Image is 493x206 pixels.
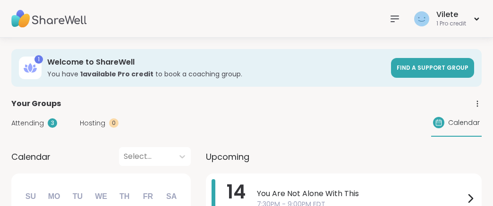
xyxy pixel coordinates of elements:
[391,58,474,78] a: Find a support group
[11,150,51,163] span: Calendar
[47,57,385,67] h3: Welcome to ShareWell
[80,118,105,128] span: Hosting
[257,188,465,199] span: You Are Not Alone With This
[47,69,385,79] h3: You have to book a coaching group.
[448,118,480,128] span: Calendar
[34,55,43,64] div: 1
[11,2,87,35] img: ShareWell Nav Logo
[397,64,468,72] span: Find a support group
[436,9,466,20] div: Vilete
[109,118,119,128] div: 0
[11,98,61,109] span: Your Groups
[206,150,249,163] span: Upcoming
[48,118,57,128] div: 3
[414,11,429,26] img: Vilete
[227,179,246,205] span: 14
[80,69,153,79] b: 1 available Pro credit
[436,20,466,28] div: 1 Pro credit
[11,118,44,128] span: Attending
